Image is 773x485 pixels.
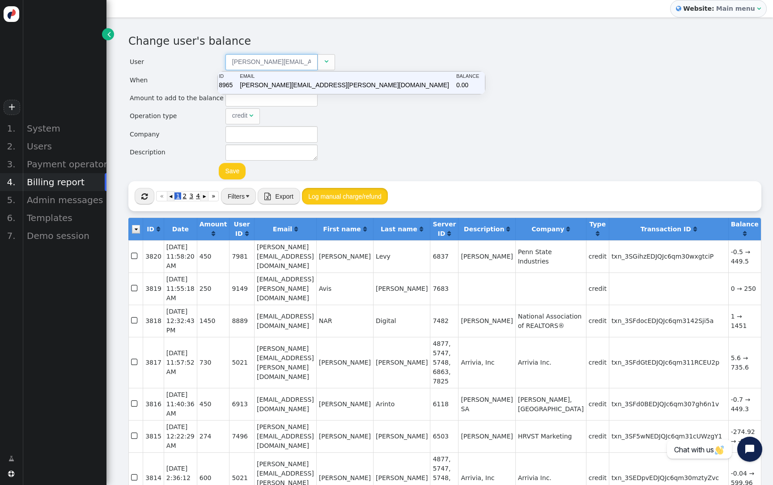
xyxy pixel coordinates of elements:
[197,388,229,420] td: 450
[693,225,697,233] a: 
[197,272,229,305] td: 250
[515,337,586,388] td: Arrivia Inc.
[195,192,201,200] span: 4
[221,188,256,204] button: Filters
[22,191,106,209] div: Admin messages
[430,337,458,388] td: 4877, 5747, 5748, 6863, 7825
[596,230,599,237] span: Click to sort
[200,191,208,201] a: ▸
[229,305,254,337] td: 8889
[373,240,430,272] td: Levy
[181,192,188,200] span: 2
[197,420,229,452] td: 274
[316,305,373,337] td: NAR
[166,391,195,417] span: [DATE] 11:40:36 AM
[373,420,430,452] td: [PERSON_NAME]
[166,276,195,302] span: [DATE] 11:55:18 AM
[102,28,114,40] a: 
[245,230,249,237] span: Click to sort
[129,108,224,125] td: Operation type
[197,240,229,272] td: 450
[129,54,224,71] td: User
[232,111,247,120] div: credit
[172,225,189,233] b: Date
[147,225,154,233] b: ID
[249,112,253,119] span: 
[197,337,229,388] td: 730
[254,240,316,272] td: [PERSON_NAME][EMAIL_ADDRESS][DOMAIN_NAME]
[254,388,316,420] td: [EMAIL_ADDRESS][DOMAIN_NAME]
[373,388,430,420] td: Arinto
[458,420,515,452] td: [PERSON_NAME]
[363,226,367,232] span: Click to sort
[609,337,728,388] td: txn_3SFdGtEDJQJc6qm311RCEU2p
[143,305,164,337] td: 3818
[157,225,160,233] a: 
[129,144,224,161] td: Description
[208,191,219,201] a: »
[212,230,215,237] a: 
[166,243,195,269] span: [DATE] 11:58:20 AM
[323,225,361,233] b: First name
[728,420,761,452] td: -274.92 → -0.92
[166,423,195,449] span: [DATE] 12:22:29 AM
[316,240,373,272] td: [PERSON_NAME]
[4,100,20,115] a: +
[515,420,586,452] td: HRVST Marketing
[135,188,154,204] button: 
[22,155,106,173] div: Payment operators
[22,209,106,227] div: Templates
[728,337,761,388] td: 5.6 → 735.6
[234,221,250,237] b: User ID
[757,5,761,12] span: 
[324,58,328,64] span: 
[458,305,515,337] td: [PERSON_NAME]
[456,81,484,93] td: 0.00
[302,188,387,204] button: Log manual charge/refund
[458,337,515,388] td: Arrivia, Inc
[141,193,148,200] span: 
[229,388,254,420] td: 6913
[456,72,484,80] td: BALANCE
[157,226,160,232] span: Click to sort
[515,240,586,272] td: Penn State Industries
[458,240,515,272] td: [PERSON_NAME]
[188,192,195,200] span: 3
[506,226,510,232] span: Click to sort
[166,308,195,334] span: [DATE] 12:32:43 PM
[240,72,455,80] td: EMAIL
[506,225,510,233] a: 
[728,305,761,337] td: 1 → 1451
[107,30,111,39] span: 
[743,230,747,237] span: Click to sort
[316,272,373,305] td: Avis
[131,282,139,294] span: 
[728,388,761,420] td: -0.7 → 449.3
[143,388,164,420] td: 3816
[716,5,755,12] b: Main menu
[219,81,239,93] td: 8965
[131,356,139,368] span: 
[433,221,456,237] b: Server ID
[219,72,239,80] td: ID
[2,451,21,467] a: 
[743,230,747,237] a: 
[586,337,609,388] td: credit
[229,420,254,452] td: 7496
[8,454,14,464] span: 
[728,272,761,305] td: 0 → 250
[609,420,728,452] td: txn_3SF5wNEDJQJc6qm31cUWzgY1
[254,272,316,305] td: [EMAIL_ADDRESS][PERSON_NAME][DOMAIN_NAME]
[316,420,373,452] td: [PERSON_NAME]
[586,272,609,305] td: credit
[586,305,609,337] td: credit
[131,398,139,410] span: 
[447,230,451,237] span: Click to sort
[515,388,586,420] td: [PERSON_NAME], [GEOGRAPHIC_DATA]
[200,221,227,228] b: Amount
[258,188,300,204] button:  Export
[264,193,271,200] span: 
[229,272,254,305] td: 9149
[246,195,249,197] img: trigger_black.png
[166,349,195,375] span: [DATE] 11:57:52 AM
